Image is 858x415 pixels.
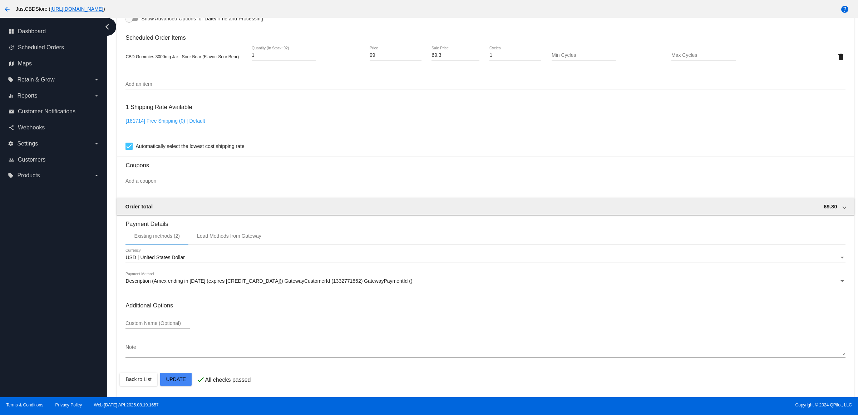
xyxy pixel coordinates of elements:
mat-select: Currency [125,255,845,261]
a: [URL][DOMAIN_NAME] [50,6,103,12]
span: Customers [18,157,45,163]
p: All checks passed [205,377,251,383]
span: Show Advanced Options for Date/Time and Processing [141,15,263,22]
a: map Maps [9,58,99,69]
span: Customer Notifications [18,108,75,115]
div: Existing methods (2) [134,233,180,239]
a: people_outline Customers [9,154,99,165]
span: 69.30 [824,203,837,209]
i: arrow_drop_down [94,141,99,147]
span: Description (Amex ending in [DATE] (expires [CREDIT_CARD_DATA])) GatewayCustomerId (1332771852) G... [125,278,412,284]
i: arrow_drop_down [94,93,99,99]
span: Reports [17,93,37,99]
i: arrow_drop_down [94,173,99,178]
h3: 1 Shipping Rate Available [125,99,192,115]
button: Update [160,373,192,386]
h3: Coupons [125,157,845,169]
i: update [9,45,14,50]
input: Quantity (In Stock: 92) [252,53,316,58]
input: Price [370,53,421,58]
i: share [9,125,14,130]
span: USD | United States Dollar [125,255,184,260]
span: Products [17,172,40,179]
mat-expansion-panel-header: Order total 69.30 [117,198,854,215]
span: Scheduled Orders [18,44,64,51]
a: dashboard Dashboard [9,26,99,37]
i: equalizer [8,93,14,99]
input: Max Cycles [671,53,736,58]
mat-icon: delete [837,53,845,61]
h3: Scheduled Order Items [125,29,845,41]
input: Custom Name (Optional) [125,321,190,326]
a: Terms & Conditions [6,402,43,407]
span: Webhooks [18,124,45,131]
i: arrow_drop_down [94,77,99,83]
input: Sale Price [432,53,479,58]
span: Retain & Grow [17,76,54,83]
h3: Additional Options [125,302,845,309]
a: email Customer Notifications [9,106,99,117]
h3: Payment Details [125,215,845,227]
i: settings [8,141,14,147]
a: Web:[DATE] API:2025.08.19.1657 [94,402,159,407]
input: Add an item [125,81,845,87]
span: Order total [125,203,153,209]
div: Load Methods from Gateway [197,233,261,239]
i: local_offer [8,77,14,83]
span: Automatically select the lowest cost shipping rate [135,142,244,150]
span: Settings [17,140,38,147]
span: Maps [18,60,32,67]
a: share Webhooks [9,122,99,133]
i: people_outline [9,157,14,163]
input: Add a coupon [125,178,845,184]
a: Privacy Policy [55,402,82,407]
span: CBD Gummies 3000mg Jar - Sour Bear (Flavor: Sour Bear) [125,54,239,59]
span: Update [166,376,186,382]
mat-icon: help [840,5,849,14]
span: JustCBDStore ( ) [16,6,105,12]
button: Back to List [120,373,157,386]
mat-icon: arrow_back [3,5,11,14]
input: Cycles [489,53,541,58]
mat-select: Payment Method [125,278,845,284]
i: email [9,109,14,114]
span: Back to List [125,376,151,382]
input: Min Cycles [552,53,616,58]
span: Dashboard [18,28,46,35]
i: map [9,61,14,66]
i: dashboard [9,29,14,34]
mat-icon: check [196,375,205,384]
i: chevron_left [102,21,113,33]
i: local_offer [8,173,14,178]
a: update Scheduled Orders [9,42,99,53]
span: Copyright © 2024 QPilot, LLC [435,402,852,407]
a: [181714] Free Shipping (0) | Default [125,118,205,124]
